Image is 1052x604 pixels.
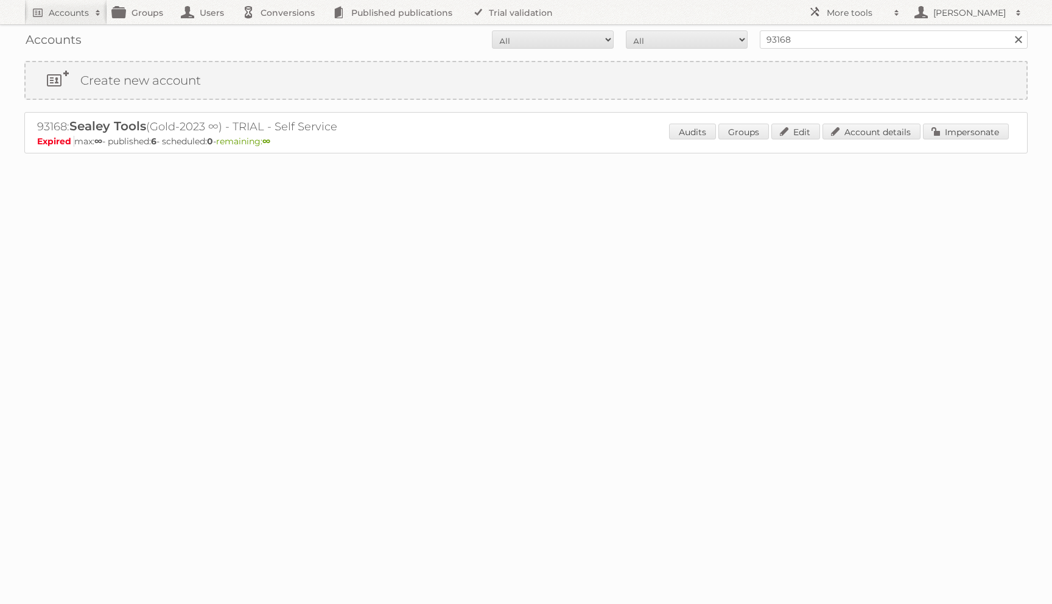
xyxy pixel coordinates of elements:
a: Audits [669,124,716,139]
a: Account details [822,124,920,139]
span: Sealey Tools [69,119,146,133]
h2: More tools [827,7,888,19]
p: max: - published: - scheduled: - [37,136,1015,147]
h2: [PERSON_NAME] [930,7,1009,19]
strong: ∞ [94,136,102,147]
h2: Accounts [49,7,89,19]
span: Expired [37,136,74,147]
strong: ∞ [262,136,270,147]
span: remaining: [216,136,270,147]
a: Impersonate [923,124,1009,139]
a: Edit [771,124,820,139]
a: Create new account [26,62,1026,99]
h2: 93168: (Gold-2023 ∞) - TRIAL - Self Service [37,119,463,135]
a: Groups [718,124,769,139]
strong: 0 [207,136,213,147]
strong: 6 [151,136,156,147]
